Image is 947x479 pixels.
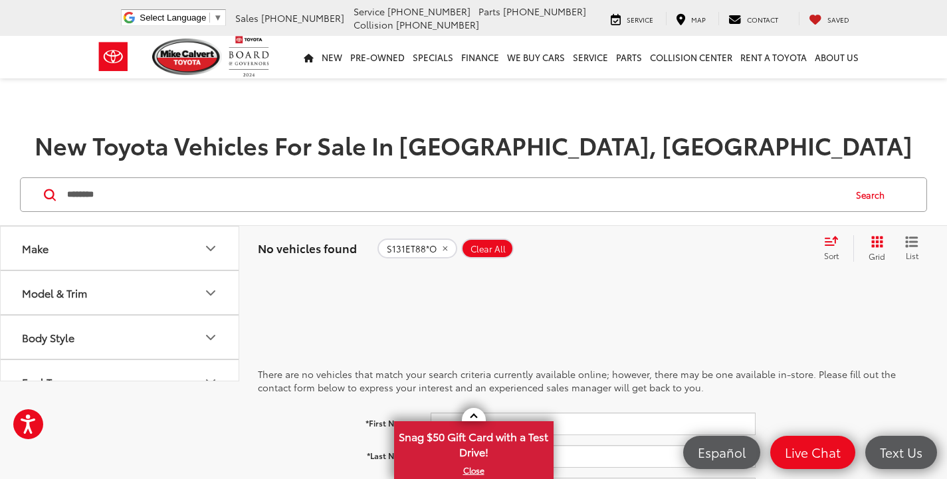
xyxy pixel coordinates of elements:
span: Clear All [471,244,506,254]
p: There are no vehicles that match your search criteria currently available online; however, there ... [258,367,928,394]
a: My Saved Vehicles [799,12,859,25]
div: Model & Trim [22,286,87,299]
a: Text Us [865,436,937,469]
span: Snag $50 Gift Card with a Test Drive! [395,423,552,463]
a: Live Chat [770,436,855,469]
div: Model & Trim [203,285,219,301]
div: Body Style [203,330,219,345]
a: Finance [457,36,503,78]
span: Select Language [140,13,206,23]
img: Mike Calvert Toyota [152,39,223,75]
a: Home [300,36,318,78]
span: [PHONE_NUMBER] [396,18,479,31]
div: Make [22,242,49,254]
a: Contact [718,12,788,25]
span: Saved [827,15,849,25]
span: Live Chat [778,444,847,460]
button: Fuel TypeFuel Type [1,360,240,403]
a: Collision Center [646,36,736,78]
button: remove S131ET88*O [377,239,457,258]
a: Service [601,12,663,25]
span: Contact [747,15,778,25]
span: Sort [824,250,839,261]
button: Grid View [853,235,895,262]
button: Select sort value [817,235,853,262]
span: Parts [478,5,500,18]
a: Rent a Toyota [736,36,811,78]
span: Collision [354,18,393,31]
button: Search [843,178,904,211]
span: [PHONE_NUMBER] [503,5,586,18]
span: No vehicles found [258,240,357,256]
span: Sales [235,11,259,25]
label: *First Name [248,413,421,429]
button: Clear All [461,239,514,258]
a: Español [683,436,760,469]
span: ▼ [213,13,222,23]
span: [PHONE_NUMBER] [261,11,344,25]
a: Service [569,36,612,78]
button: List View [895,235,928,262]
a: Specials [409,36,457,78]
a: About Us [811,36,863,78]
div: Fuel Type [22,375,69,388]
span: Service [354,5,385,18]
a: Parts [612,36,646,78]
span: Service [627,15,653,25]
a: Select Language​ [140,13,222,23]
a: Pre-Owned [346,36,409,78]
a: New [318,36,346,78]
div: Fuel Type [203,374,219,390]
img: Toyota [88,35,138,78]
input: Search by Make, Model, or Keyword [66,179,843,211]
button: Model & TrimModel & Trim [1,271,240,314]
div: Body Style [22,331,74,343]
button: Body StyleBody Style [1,316,240,359]
span: Grid [869,250,885,262]
a: Map [666,12,716,25]
span: Text Us [873,444,929,460]
span: S131ET88*O [387,244,437,254]
span: Map [691,15,706,25]
span: [PHONE_NUMBER] [387,5,471,18]
label: *Last Name [248,445,421,462]
span: List [905,250,918,261]
button: MakeMake [1,227,240,270]
span: ​ [209,13,210,23]
a: WE BUY CARS [503,36,569,78]
span: Español [691,444,752,460]
div: Make [203,240,219,256]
